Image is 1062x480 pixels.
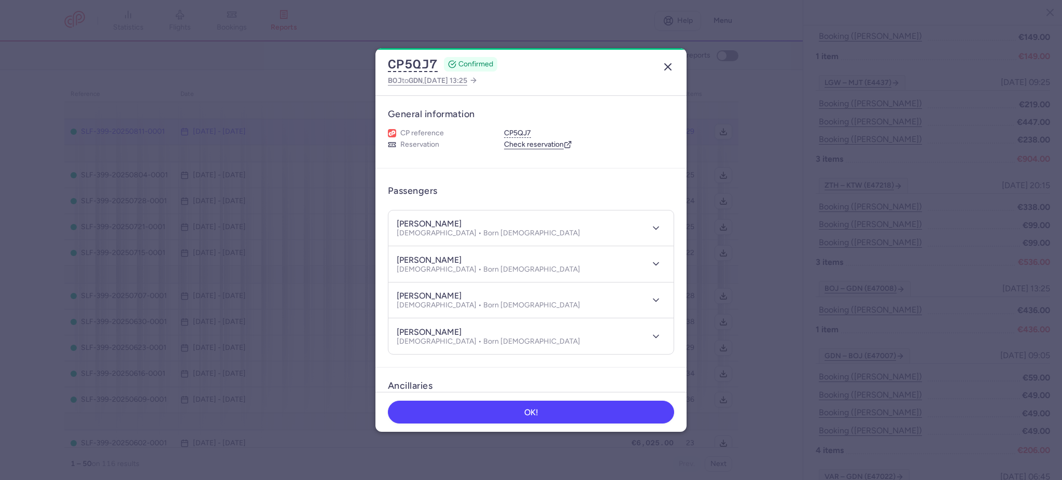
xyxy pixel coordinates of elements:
h3: Passengers [388,185,438,197]
p: [DEMOGRAPHIC_DATA] • Born [DEMOGRAPHIC_DATA] [397,337,580,346]
span: to , [388,74,467,87]
h3: Ancillaries [388,380,674,392]
span: CP reference [400,129,444,138]
p: [DEMOGRAPHIC_DATA] • Born [DEMOGRAPHIC_DATA] [397,265,580,274]
h4: [PERSON_NAME] [397,327,462,337]
span: OK! [524,408,538,417]
span: Reservation [400,140,439,149]
h4: [PERSON_NAME] [397,291,462,301]
a: BOJtoGDN,[DATE] 13:25 [388,74,478,87]
button: CP5QJ7 [504,129,531,138]
span: BOJ [388,76,402,84]
span: GDN [409,76,423,84]
h4: [PERSON_NAME] [397,219,462,229]
button: CP5QJ7 [388,57,438,72]
button: OK! [388,401,674,423]
p: [DEMOGRAPHIC_DATA] • Born [DEMOGRAPHIC_DATA] [397,301,580,309]
span: CONFIRMED [458,59,493,69]
h3: General information [388,108,674,120]
figure: 1L airline logo [388,129,396,137]
span: [DATE] 13:25 [424,76,467,85]
a: Check reservation [504,140,572,149]
h4: [PERSON_NAME] [397,255,462,265]
p: [DEMOGRAPHIC_DATA] • Born [DEMOGRAPHIC_DATA] [397,229,580,237]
